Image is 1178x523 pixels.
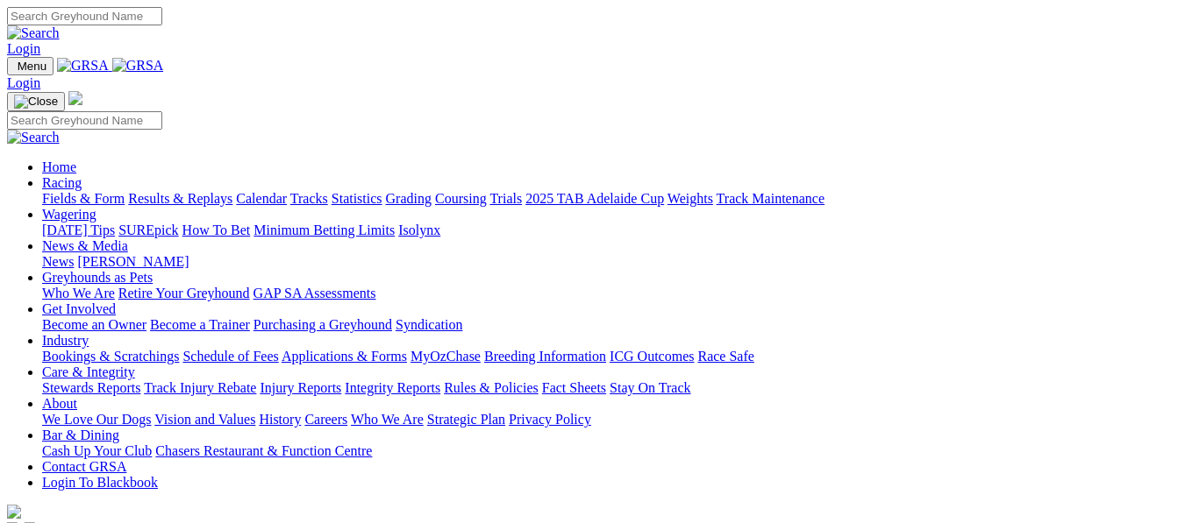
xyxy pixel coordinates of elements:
[57,58,109,74] img: GRSA
[42,459,126,474] a: Contact GRSA
[7,130,60,145] img: Search
[42,349,1171,364] div: Industry
[7,111,162,130] input: Search
[77,254,189,269] a: [PERSON_NAME]
[42,191,125,206] a: Fields & Form
[42,443,152,458] a: Cash Up Your Club
[42,349,179,364] a: Bookings & Scratchings
[259,412,301,427] a: History
[42,380,140,395] a: Stewards Reports
[260,380,341,395] a: Injury Reports
[489,191,522,206] a: Trials
[14,95,58,109] img: Close
[386,191,432,206] a: Grading
[435,191,487,206] a: Coursing
[42,475,158,490] a: Login To Blackbook
[427,412,505,427] a: Strategic Plan
[42,207,96,222] a: Wagering
[42,380,1171,396] div: Care & Integrity
[7,7,162,25] input: Search
[7,505,21,519] img: logo-grsa-white.png
[42,412,1171,428] div: About
[128,191,232,206] a: Results & Replays
[68,91,82,105] img: logo-grsa-white.png
[509,412,591,427] a: Privacy Policy
[398,223,440,237] a: Isolynx
[42,317,146,332] a: Become an Owner
[610,380,690,395] a: Stay On Track
[42,175,82,190] a: Racing
[542,380,606,395] a: Fact Sheets
[42,223,1171,238] div: Wagering
[182,223,251,237] a: How To Bet
[18,60,46,73] span: Menu
[42,364,135,379] a: Care & Integrity
[42,396,77,411] a: About
[42,238,128,253] a: News & Media
[253,286,376,300] a: GAP SA Assessments
[42,317,1171,333] div: Get Involved
[42,254,1171,270] div: News & Media
[144,380,256,395] a: Track Injury Rebate
[345,380,440,395] a: Integrity Reports
[150,317,250,332] a: Become a Trainer
[42,333,89,348] a: Industry
[290,191,328,206] a: Tracks
[118,223,178,237] a: SUREpick
[118,286,250,300] a: Retire Your Greyhound
[42,223,115,237] a: [DATE] Tips
[42,301,116,316] a: Get Involved
[42,254,74,269] a: News
[154,412,255,427] a: Vision and Values
[253,317,392,332] a: Purchasing a Greyhound
[717,191,825,206] a: Track Maintenance
[7,41,40,56] a: Login
[610,349,694,364] a: ICG Outcomes
[253,223,395,237] a: Minimum Betting Limits
[484,349,606,364] a: Breeding Information
[42,191,1171,207] div: Racing
[42,159,76,174] a: Home
[42,286,115,300] a: Who We Are
[112,58,164,74] img: GRSA
[396,317,462,332] a: Syndication
[42,443,1171,459] div: Bar & Dining
[42,286,1171,301] div: Greyhounds as Pets
[7,25,60,41] img: Search
[411,349,481,364] a: MyOzChase
[668,191,713,206] a: Weights
[444,380,539,395] a: Rules & Policies
[282,349,407,364] a: Applications & Forms
[236,191,287,206] a: Calendar
[7,57,54,75] button: Toggle navigation
[525,191,664,206] a: 2025 TAB Adelaide Cup
[42,270,153,285] a: Greyhounds as Pets
[7,75,40,90] a: Login
[182,349,278,364] a: Schedule of Fees
[332,191,382,206] a: Statistics
[304,412,347,427] a: Careers
[697,349,753,364] a: Race Safe
[42,428,119,442] a: Bar & Dining
[351,412,424,427] a: Who We Are
[7,92,65,111] button: Toggle navigation
[42,412,151,427] a: We Love Our Dogs
[155,443,372,458] a: Chasers Restaurant & Function Centre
